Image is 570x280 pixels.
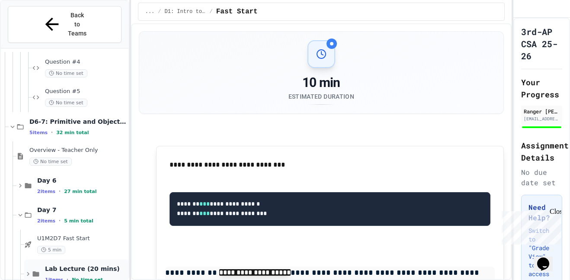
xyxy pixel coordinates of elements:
span: Question #5 [45,88,127,95]
span: ... [145,8,155,15]
div: Estimated Duration [288,92,354,101]
h2: Your Progress [521,76,562,100]
span: 5 items [29,130,48,135]
button: Back to Teams [8,6,122,43]
span: / [210,8,213,15]
span: 5 min total [64,218,93,224]
div: No due date set [521,167,562,188]
span: Back to Teams [67,11,87,38]
span: No time set [29,158,72,166]
h3: Need Help? [528,202,555,223]
span: Fast Start [216,6,258,17]
span: 2 items [37,218,55,224]
span: • [59,217,61,224]
span: Lab Lecture (20 mins) [45,265,127,273]
span: 5 min [37,246,65,254]
span: D1: Intro to APCSA [165,8,206,15]
span: • [59,188,61,195]
span: U1M2D7 Fast Start [37,235,127,242]
span: No time set [45,99,87,107]
iframe: chat widget [498,208,561,245]
div: Ranger [PERSON_NAME] [524,107,560,115]
span: D6-7: Primitive and Object Types [29,118,127,126]
div: Chat with us now!Close [3,3,60,55]
span: 27 min total [64,189,96,194]
span: • [51,129,53,136]
span: / [158,8,161,15]
span: 2 items [37,189,55,194]
span: Overview - Teacher Only [29,147,127,154]
div: 10 min [288,75,354,90]
span: No time set [45,69,87,77]
span: Day 7 [37,206,127,214]
iframe: chat widget [534,245,561,271]
span: 32 min total [56,130,89,135]
span: Question #4 [45,58,127,66]
span: Day 6 [37,177,127,184]
div: [EMAIL_ADDRESS][PERSON_NAME][DOMAIN_NAME] [524,116,560,122]
h2: Assignment Details [521,139,562,164]
h1: 3rd-AP CSA 25-26 [521,26,562,62]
